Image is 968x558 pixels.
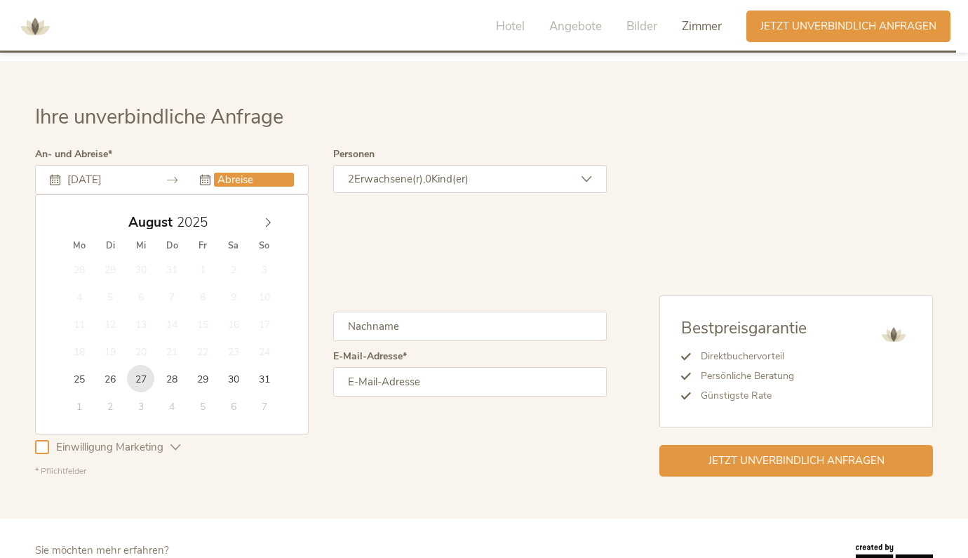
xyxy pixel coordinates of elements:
span: August 22, 2025 [189,338,216,365]
label: E-Mail-Adresse [333,352,407,361]
img: AMONTI & LUNARIS Wellnessresort [876,317,911,352]
span: Jetzt unverbindlich anfragen [760,19,936,34]
li: Persönliche Beratung [691,366,807,386]
span: August 29, 2025 [189,365,216,392]
span: August 24, 2025 [250,338,278,365]
span: Juli 30, 2025 [127,255,154,283]
span: August 14, 2025 [158,310,185,338]
input: Abreise [214,173,294,187]
span: August 1, 2025 [189,255,216,283]
span: August 4, 2025 [66,283,93,310]
span: 2 [348,172,354,186]
span: August 23, 2025 [220,338,247,365]
span: Fr [187,241,218,251]
span: Kind(er) [431,172,469,186]
span: August 15, 2025 [189,310,216,338]
span: August 8, 2025 [189,283,216,310]
span: August 18, 2025 [66,338,93,365]
span: Jetzt unverbindlich anfragen [708,453,885,468]
span: August 7, 2025 [158,283,185,310]
input: E-Mail-Adresse [333,367,607,397]
span: 0 [425,172,431,186]
span: Angebote [549,18,602,34]
span: September 4, 2025 [158,392,185,420]
span: August 19, 2025 [97,338,124,365]
span: September 1, 2025 [66,392,93,420]
span: Hotel [496,18,525,34]
span: August 25, 2025 [66,365,93,392]
span: September 6, 2025 [220,392,247,420]
span: August 13, 2025 [127,310,154,338]
span: Bestpreisgarantie [681,317,807,339]
span: August 30, 2025 [220,365,247,392]
span: August 9, 2025 [220,283,247,310]
span: August 28, 2025 [158,365,185,392]
label: Personen [333,150,375,159]
span: August 10, 2025 [250,283,278,310]
span: August 2, 2025 [220,255,247,283]
span: August 17, 2025 [250,310,278,338]
div: * Pflichtfelder [35,465,607,477]
span: August 21, 2025 [158,338,185,365]
span: Bilder [626,18,657,34]
span: August 26, 2025 [97,365,124,392]
span: Ihre unverbindliche Anfrage [35,103,283,131]
a: AMONTI & LUNARIS Wellnessresort [14,21,56,31]
span: Zimmer [682,18,722,34]
span: August 6, 2025 [127,283,154,310]
span: Sa [218,241,249,251]
span: Mi [126,241,156,251]
span: Einwilligung Marketing [49,440,170,455]
span: August [128,216,173,230]
span: August 31, 2025 [250,365,278,392]
span: August 11, 2025 [66,310,93,338]
span: August 5, 2025 [97,283,124,310]
span: So [249,241,280,251]
span: September 2, 2025 [97,392,124,420]
span: Do [156,241,187,251]
img: AMONTI & LUNARIS Wellnessresort [14,6,56,48]
span: Juli 28, 2025 [66,255,93,283]
input: Year [173,213,219,232]
li: Direktbuchervorteil [691,347,807,366]
span: August 12, 2025 [97,310,124,338]
span: Erwachsene(r), [354,172,425,186]
li: Günstigste Rate [691,386,807,406]
span: September 7, 2025 [250,392,278,420]
span: August 27, 2025 [127,365,154,392]
span: August 16, 2025 [220,310,247,338]
span: Di [95,241,126,251]
span: August 20, 2025 [127,338,154,365]
span: Juli 31, 2025 [158,255,185,283]
span: Juli 29, 2025 [97,255,124,283]
span: September 3, 2025 [127,392,154,420]
input: Anreise [64,173,144,187]
span: September 5, 2025 [189,392,216,420]
span: Mo [64,241,95,251]
input: Nachname [333,312,607,341]
label: An- und Abreise [35,150,112,159]
span: Sie möchten mehr erfahren? [35,543,169,557]
span: August 3, 2025 [250,255,278,283]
